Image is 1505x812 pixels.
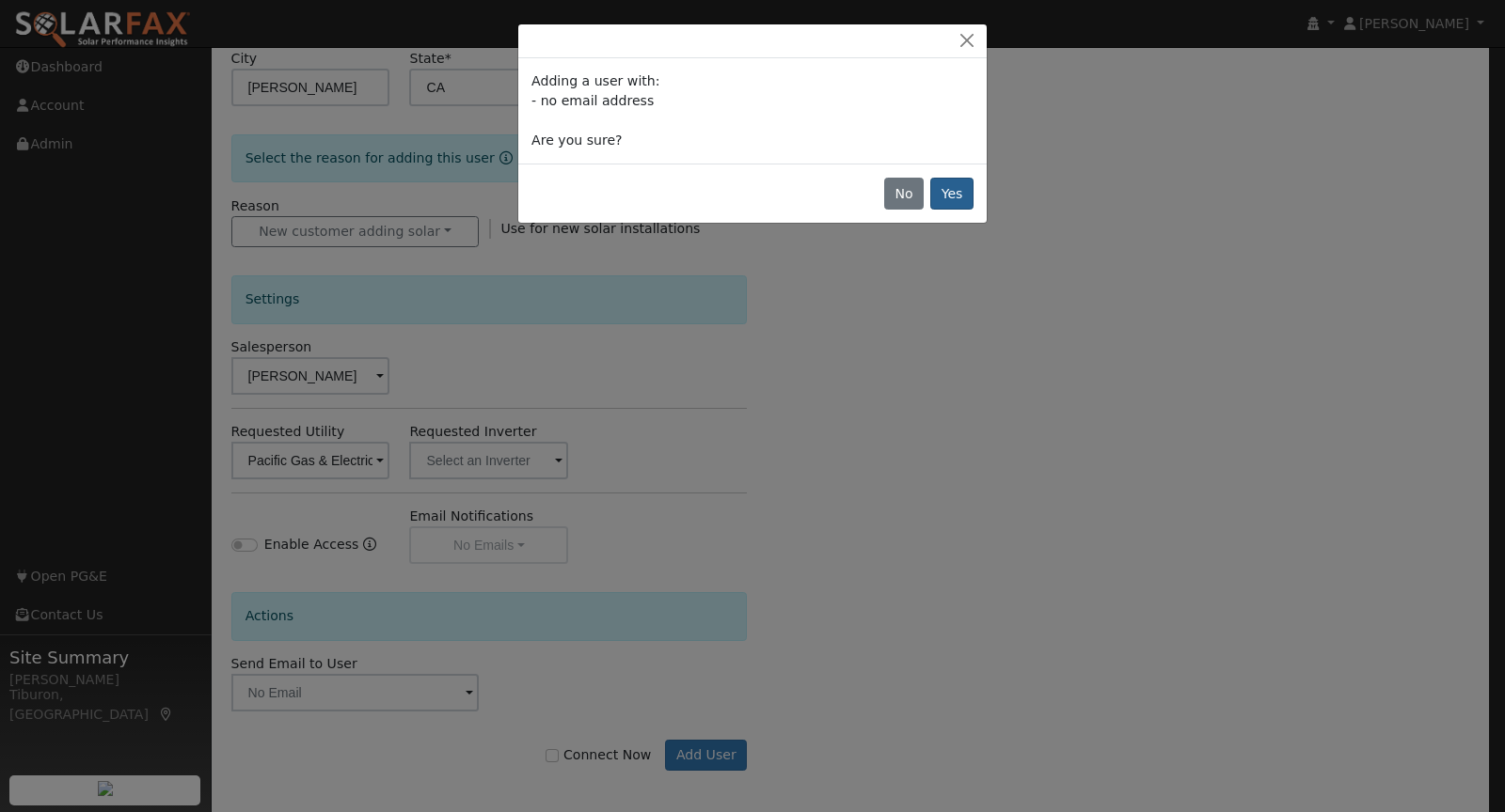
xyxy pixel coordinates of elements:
span: - no email address [531,93,654,108]
button: No [884,178,924,210]
span: Are you sure? [531,133,622,148]
button: Yes [930,178,974,210]
button: Close [954,31,980,51]
span: Adding a user with: [531,73,659,88]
